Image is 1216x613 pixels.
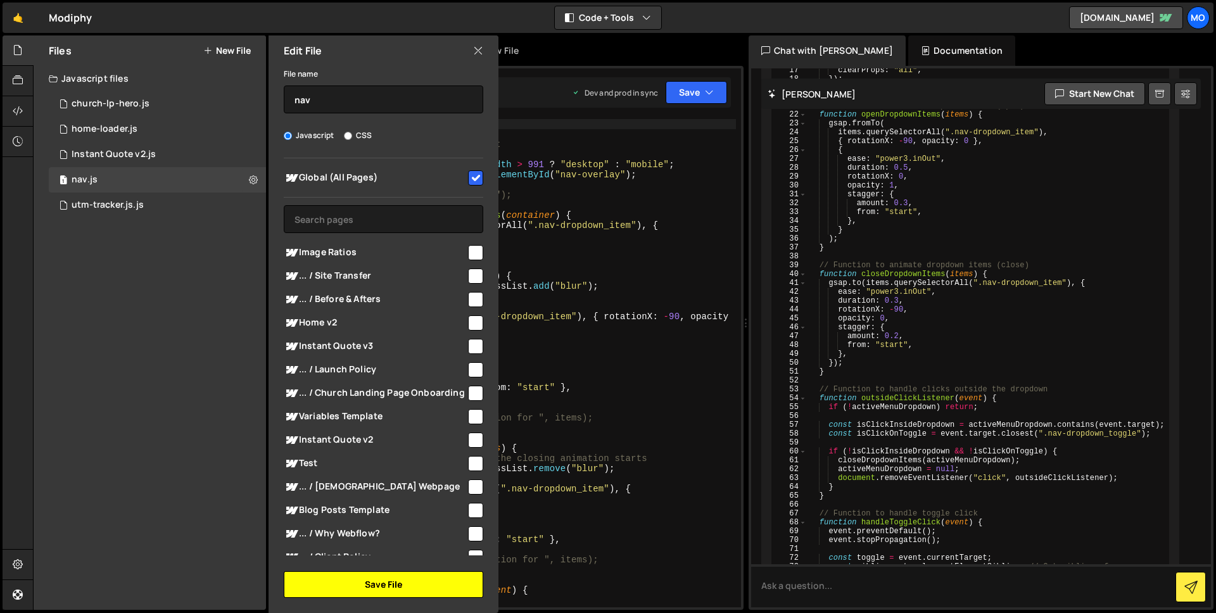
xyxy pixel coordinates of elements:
div: 15757/41912.js [49,142,266,167]
span: ... / [DEMOGRAPHIC_DATA] Webpage [284,479,466,495]
div: 25 [773,137,807,146]
div: 61 [773,456,807,465]
div: 52 [773,376,807,385]
div: 18 [773,75,807,84]
div: 62 [773,465,807,474]
div: 49 [773,350,807,358]
span: Test [284,456,466,471]
div: 32 [773,199,807,208]
div: Documentation [908,35,1015,66]
button: New File [203,46,251,56]
span: 1 [60,176,67,186]
div: 54 [773,394,807,403]
span: ... / Site Transfer [284,269,466,284]
span: ... / Church Landing Page Onboarding [284,386,466,401]
div: 29 [773,172,807,181]
div: 59 [773,438,807,447]
div: Modiphy [49,10,92,25]
div: 30 [773,181,807,190]
div: 55 [773,403,807,412]
div: 41 [773,279,807,288]
a: [DOMAIN_NAME] [1069,6,1183,29]
div: 72 [773,553,807,562]
div: 44 [773,305,807,314]
label: File name [284,68,318,80]
div: 69 [773,527,807,536]
div: 66 [773,500,807,509]
div: 23 [773,119,807,128]
div: 15757/44884.js [49,167,266,193]
button: Save [666,81,727,104]
div: 34 [773,217,807,225]
div: 38 [773,252,807,261]
a: Mo [1187,6,1210,29]
div: 40 [773,270,807,279]
div: 45 [773,314,807,323]
button: Save File [284,571,483,598]
div: 15757/42611.js [49,91,266,117]
div: 50 [773,358,807,367]
div: 42 [773,288,807,296]
div: 24 [773,128,807,137]
div: 68 [773,518,807,527]
div: 63 [773,474,807,483]
div: 26 [773,146,807,155]
input: Search pages [284,205,483,233]
div: 15757/43976.js [49,117,266,142]
h2: Files [49,44,72,58]
div: 51 [773,367,807,376]
div: 36 [773,234,807,243]
div: 17 [773,66,807,75]
div: 27 [773,155,807,163]
input: CSS [344,132,352,140]
input: Javascript [284,132,292,140]
div: 60 [773,447,807,456]
span: Instant Quote v3 [284,339,466,354]
div: 31 [773,190,807,199]
div: 64 [773,483,807,491]
div: 28 [773,163,807,172]
div: utm-tracker.js.js [72,199,144,211]
div: Dev and prod in sync [572,87,658,98]
div: 71 [773,545,807,553]
div: church-lp-hero.js [72,98,149,110]
span: Variables Template [284,409,466,424]
div: 65 [773,491,807,500]
span: ... / Launch Policy [284,362,466,377]
button: Code + Tools [555,6,661,29]
h2: [PERSON_NAME] [768,88,856,100]
div: 73 [773,562,807,580]
div: Javascript files [34,66,266,91]
div: 47 [773,332,807,341]
div: 22 [773,110,807,119]
div: home-loader.js [72,123,137,135]
span: Blog Posts Template [284,503,466,518]
div: 37 [773,243,807,252]
h2: Edit File [284,44,322,58]
div: 53 [773,385,807,394]
span: Image Ratios [284,245,466,260]
div: 35 [773,225,807,234]
div: 46 [773,323,807,332]
div: 56 [773,412,807,420]
input: Name [284,85,483,113]
div: Chat with [PERSON_NAME] [749,35,906,66]
span: Home v2 [284,315,466,331]
span: ... / Why Webflow? [284,526,466,541]
span: Instant Quote v2 [284,433,466,448]
span: Global (All Pages) [284,170,466,186]
a: 🤙 [3,3,34,33]
div: nav.js [72,174,98,186]
button: Start new chat [1044,82,1145,105]
div: 33 [773,208,807,217]
div: 67 [773,509,807,518]
label: CSS [344,129,372,142]
label: Javascript [284,129,334,142]
span: ... / Before & Afters [284,292,466,307]
div: Instant Quote v2.js [72,149,156,160]
div: 57 [773,420,807,429]
div: 70 [773,536,807,545]
div: 48 [773,341,807,350]
div: 58 [773,429,807,438]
